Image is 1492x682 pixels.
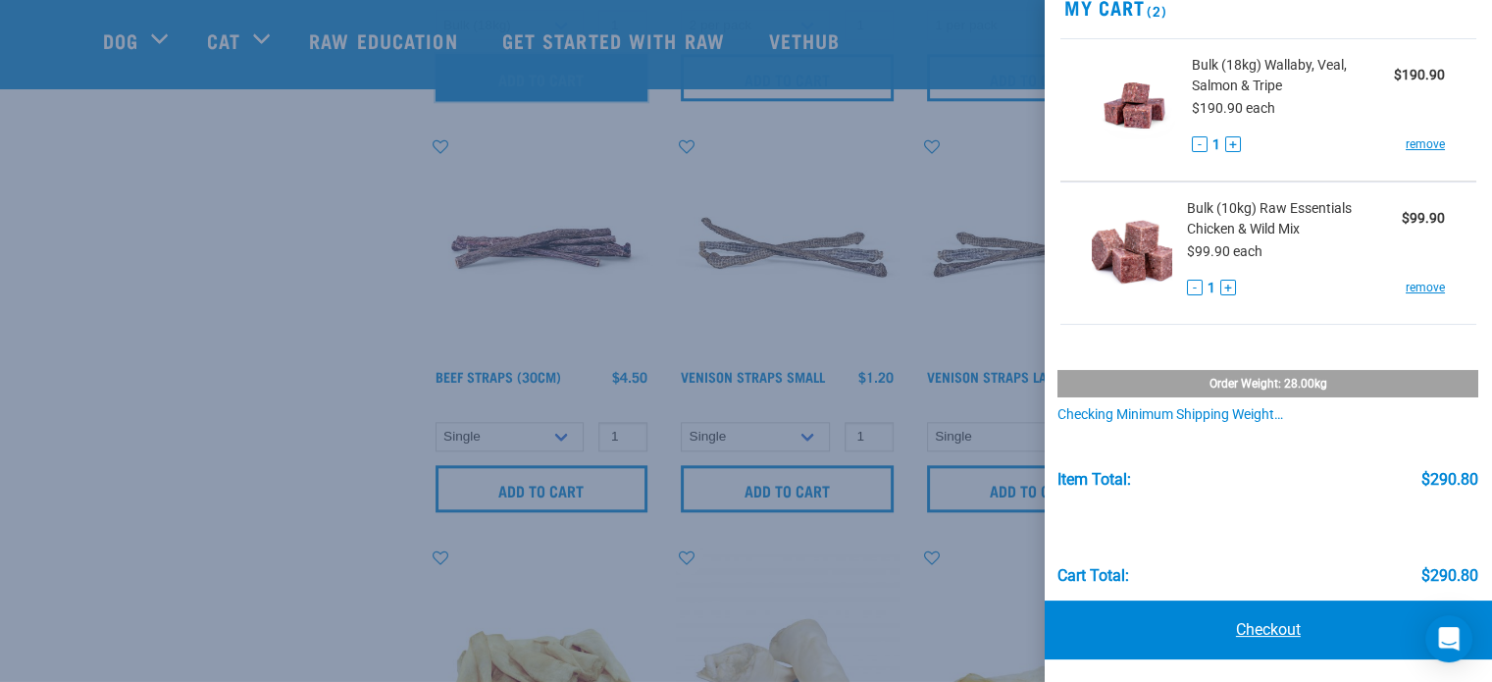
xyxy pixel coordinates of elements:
[1394,67,1445,82] strong: $190.90
[1045,601,1492,659] a: Checkout
[1187,280,1203,295] button: -
[1057,407,1478,423] div: Checking minimum shipping weight…
[1187,198,1402,239] span: Bulk (10kg) Raw Essentials Chicken & Wild Mix
[1144,7,1166,14] span: (2)
[1212,134,1220,155] span: 1
[1208,278,1215,298] span: 1
[1092,55,1177,156] img: Wallaby, Veal, Salmon & Tripe
[1421,471,1478,489] div: $290.80
[1421,567,1478,585] div: $290.80
[1057,471,1131,489] div: Item Total:
[1187,243,1262,259] span: $99.90 each
[1192,136,1208,152] button: -
[1225,136,1241,152] button: +
[1220,280,1236,295] button: +
[1057,567,1129,585] div: Cart total:
[1192,100,1275,116] span: $190.90 each
[1092,198,1172,299] img: Raw Essentials Chicken & Wild Mix
[1057,370,1478,397] div: Order weight: 28.00kg
[1425,615,1472,662] div: Open Intercom Messenger
[1192,55,1394,96] span: Bulk (18kg) Wallaby, Veal, Salmon & Tripe
[1402,210,1445,226] strong: $99.90
[1406,135,1445,153] a: remove
[1406,279,1445,296] a: remove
